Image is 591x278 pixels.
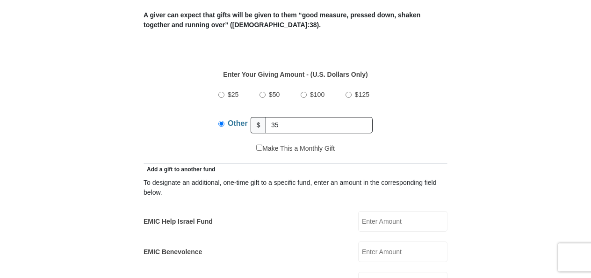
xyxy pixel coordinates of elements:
[358,211,447,232] input: Enter Amount
[144,11,420,29] b: A giver can expect that gifts will be given to them “good measure, pressed down, shaken together ...
[144,217,213,227] label: EMIC Help Israel Fund
[144,166,216,173] span: Add a gift to another fund
[355,91,369,98] span: $125
[256,144,335,154] label: Make This a Monthly Gift
[144,247,202,257] label: EMIC Benevolence
[358,241,447,262] input: Enter Amount
[269,91,280,98] span: $50
[228,119,248,127] span: Other
[256,145,262,151] input: Make This a Monthly Gift
[266,117,373,133] input: Other Amount
[144,178,447,198] div: To designate an additional, one-time gift to a specific fund, enter an amount in the correspondin...
[228,91,238,98] span: $25
[251,117,267,133] span: $
[223,71,368,78] strong: Enter Your Giving Amount - (U.S. Dollars Only)
[310,91,324,98] span: $100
